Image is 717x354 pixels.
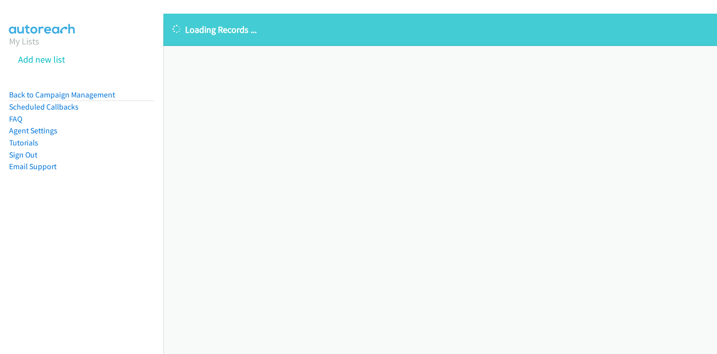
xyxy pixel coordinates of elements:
[9,35,39,47] a: My Lists
[9,138,38,147] a: Tutorials
[9,162,56,171] a: Email Support
[172,23,708,36] p: Loading Records ...
[9,114,22,124] a: FAQ
[18,54,65,65] a: Add new list
[9,126,57,135] a: Agent Settings
[9,90,115,99] a: Back to Campaign Management
[9,102,79,112] a: Scheduled Callbacks
[9,150,37,160] a: Sign Out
